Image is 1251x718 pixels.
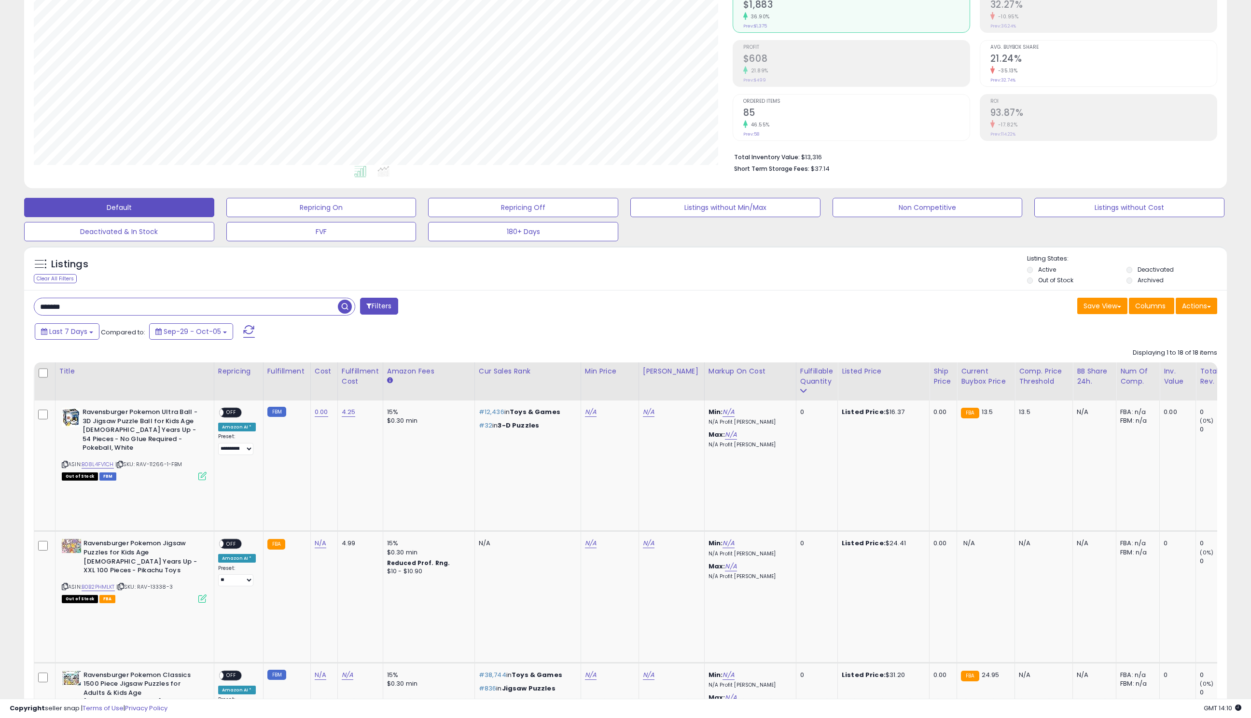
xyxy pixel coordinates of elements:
b: Listed Price: [842,538,886,548]
div: 0 [800,408,830,416]
div: FBA: n/a [1120,539,1152,548]
small: FBM [267,670,286,680]
span: | SKU: RAV-11266-1-FBM [115,460,182,468]
b: Min: [709,538,723,548]
span: N/A [963,538,975,548]
span: Profit [743,45,970,50]
b: Min: [709,407,723,416]
small: Prev: 114.22% [990,131,1015,137]
button: Actions [1176,298,1217,314]
button: 180+ Days [428,222,618,241]
a: B0B2PHMLKT [82,583,115,591]
small: Amazon Fees. [387,376,393,385]
b: Reduced Prof. Rng. [387,559,450,567]
small: Prev: 58 [743,131,759,137]
small: (0%) [1200,417,1213,425]
div: 0 [1164,671,1188,679]
div: Amazon AI * [218,423,256,431]
div: N/A [1077,671,1109,679]
div: 0.00 [933,539,949,548]
div: N/A [1077,539,1109,548]
small: -10.95% [995,13,1019,20]
small: Prev: $1,375 [743,23,767,29]
a: 0.00 [315,407,328,417]
div: Cost [315,366,334,376]
span: #836 [479,684,497,693]
div: Inv. value [1164,366,1192,387]
button: Deactivated & In Stock [24,222,214,241]
div: FBM: n/a [1120,679,1152,688]
label: Active [1038,265,1056,274]
small: (0%) [1200,680,1213,688]
label: Archived [1138,276,1164,284]
span: OFF [223,540,239,548]
a: Privacy Policy [125,704,167,713]
small: -35.13% [995,67,1018,74]
div: N/A [1019,671,1065,679]
button: Listings without Cost [1034,198,1224,217]
a: N/A [585,538,597,548]
div: Fulfillable Quantity [800,366,834,387]
img: 5105uJbWF9L._SL40_.jpg [62,671,81,686]
p: N/A Profit [PERSON_NAME] [709,682,789,689]
a: N/A [643,538,654,548]
div: Markup on Cost [709,366,792,376]
b: Listed Price: [842,670,886,679]
div: Fulfillment Cost [342,366,379,387]
div: 13.5 [1019,408,1065,416]
a: N/A [643,670,654,680]
div: [PERSON_NAME] [643,366,700,376]
div: FBA: n/a [1120,671,1152,679]
span: 24.95 [982,670,1000,679]
a: N/A [723,670,734,680]
a: N/A [585,407,597,417]
button: Listings without Min/Max [630,198,820,217]
div: Amazon AI * [218,686,256,694]
span: #38,744 [479,670,506,679]
small: (0%) [1200,549,1213,556]
button: Sep-29 - Oct-05 [149,323,233,340]
div: Comp. Price Threshold [1019,366,1069,387]
b: Max: [709,562,725,571]
a: N/A [315,538,326,548]
div: 0 [1200,539,1239,548]
p: in [479,684,573,693]
span: Last 7 Days [49,327,87,336]
div: 4.99 [342,539,375,548]
div: Listed Price [842,366,925,376]
div: $16.37 [842,408,922,416]
span: 2025-10-13 14:10 GMT [1204,704,1241,713]
p: in [479,671,573,679]
b: Max: [709,430,725,439]
a: N/A [723,538,734,548]
p: in [479,421,573,430]
small: FBA [961,671,979,681]
h2: 85 [743,107,970,120]
span: #32 [479,421,492,430]
button: FVF [226,222,417,241]
div: Cur Sales Rank [479,366,577,376]
div: FBA: n/a [1120,408,1152,416]
a: N/A [725,562,737,571]
span: 3-D Puzzles [498,421,539,430]
span: | SKU: RAV-13338-3 [116,583,173,591]
div: $0.30 min [387,679,467,688]
button: Save View [1077,298,1127,314]
div: BB Share 24h. [1077,366,1112,387]
th: The percentage added to the cost of goods (COGS) that forms the calculator for Min & Max prices. [704,362,796,400]
small: FBA [961,408,979,418]
button: Last 7 Days [35,323,99,340]
img: 51jmjAwc0JL._SL40_.jpg [62,408,80,427]
p: N/A Profit [PERSON_NAME] [709,419,789,426]
div: Amazon AI * [218,554,256,563]
li: $13,316 [734,151,1210,162]
div: FBM: n/a [1120,548,1152,557]
button: Columns [1129,298,1174,314]
div: N/A [1077,408,1109,416]
div: Clear All Filters [34,274,77,283]
div: Num of Comp. [1120,366,1155,387]
span: Ordered Items [743,99,970,104]
button: Default [24,198,214,217]
div: Current Buybox Price [961,366,1011,387]
button: Filters [360,298,398,315]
